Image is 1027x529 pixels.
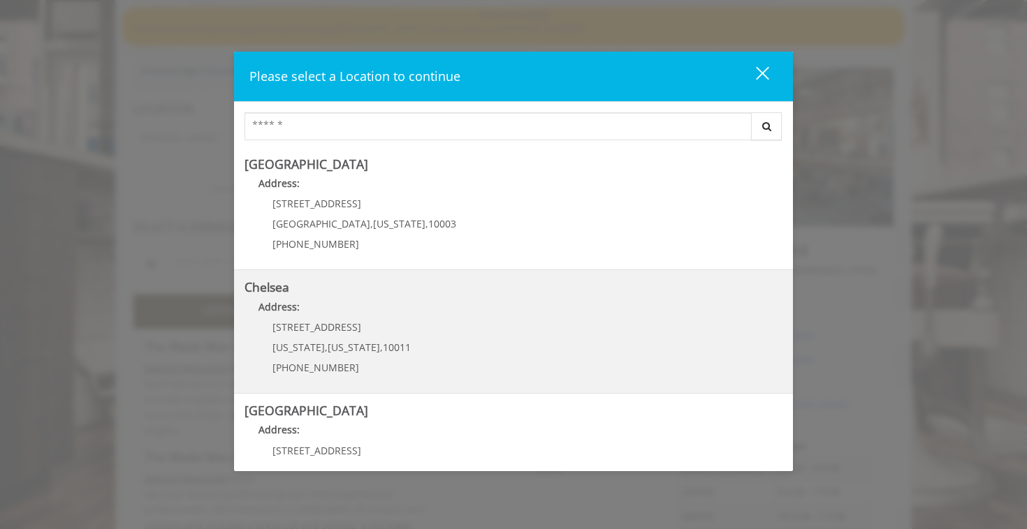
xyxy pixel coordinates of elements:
span: [STREET_ADDRESS] [272,320,361,334]
input: Search Center [245,112,752,140]
span: 10011 [383,341,411,354]
b: [GEOGRAPHIC_DATA] [245,402,368,419]
span: , [425,217,428,230]
span: [PHONE_NUMBER] [272,237,359,251]
b: Address: [258,300,300,313]
b: Chelsea [245,278,289,295]
span: [PHONE_NUMBER] [272,361,359,374]
button: close dialog [730,62,778,91]
span: , [380,341,383,354]
span: , [325,341,328,354]
span: Please select a Location to continue [249,68,460,84]
span: [US_STATE] [373,217,425,230]
span: [US_STATE] [272,464,325,477]
b: Address: [258,423,300,436]
span: [GEOGRAPHIC_DATA] [272,217,370,230]
span: 10003 [428,217,456,230]
span: [US_STATE] [272,341,325,354]
span: [US_STATE] [328,464,380,477]
span: , [325,464,328,477]
div: close dialog [740,66,768,87]
span: 10011 [383,464,411,477]
span: , [370,217,373,230]
b: [GEOGRAPHIC_DATA] [245,156,368,172]
i: Search button [759,121,775,131]
span: [STREET_ADDRESS] [272,197,361,210]
b: Address: [258,177,300,190]
span: , [380,464,383,477]
span: [STREET_ADDRESS] [272,444,361,457]
span: [US_STATE] [328,341,380,354]
div: Center Select [245,112,782,147]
